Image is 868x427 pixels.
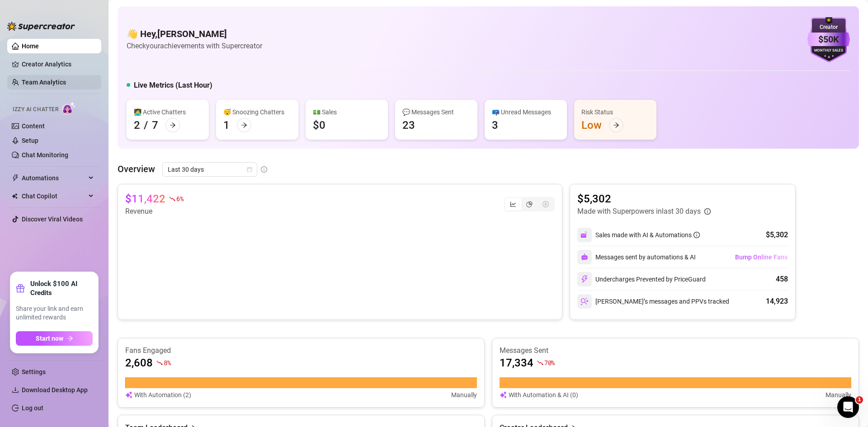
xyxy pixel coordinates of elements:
span: 6 % [176,194,183,203]
span: Chat Copilot [22,189,86,203]
div: 23 [402,118,415,132]
div: 458 [776,274,788,285]
article: 17,334 [500,356,533,370]
span: Izzy AI Chatter [13,105,58,114]
a: Chat Monitoring [22,151,68,159]
div: 7 [152,118,158,132]
article: Overview [118,162,155,176]
article: Made with Superpowers in last 30 days [577,206,701,217]
a: Content [22,122,45,130]
span: arrow-right [170,122,176,128]
div: 👩‍💻 Active Chatters [134,107,202,117]
span: 1 [856,396,863,404]
span: dollar-circle [542,201,549,207]
span: arrow-right [241,122,247,128]
a: Home [22,42,39,50]
span: Last 30 days [168,163,252,176]
a: Team Analytics [22,79,66,86]
article: Fans Engaged [125,346,477,356]
div: Undercharges Prevented by PriceGuard [577,272,706,286]
span: download [12,386,19,394]
span: 8 % [164,358,170,367]
div: 3 [492,118,498,132]
div: 1 [223,118,230,132]
a: Settings [22,368,46,375]
a: Discover Viral Videos [22,216,83,223]
img: svg%3e [580,275,589,283]
span: info-circle [261,166,267,173]
span: fall [156,360,163,366]
article: Manually [826,390,851,400]
article: Messages Sent [500,346,851,356]
div: 😴 Snoozing Chatters [223,107,291,117]
div: Creator [807,23,850,32]
img: purple-badge-B9DA21FR.svg [807,17,850,62]
div: Messages sent by automations & AI [577,250,696,264]
a: Creator Analytics [22,57,94,71]
article: $5,302 [577,192,711,206]
div: $5,302 [766,230,788,240]
article: $11,422 [125,192,165,206]
span: calendar [247,167,252,172]
article: Revenue [125,206,183,217]
span: fall [169,196,175,202]
div: Monthly Sales [807,48,850,54]
img: svg%3e [125,390,132,400]
div: [PERSON_NAME]’s messages and PPVs tracked [577,294,729,309]
span: Bump Online Fans [735,253,788,261]
img: AI Chatter [62,102,76,115]
button: Bump Online Fans [735,250,788,264]
img: Chat Copilot [12,193,18,199]
a: Setup [22,137,38,144]
span: info-circle [693,232,700,238]
div: 📪 Unread Messages [492,107,560,117]
strong: Unlock $100 AI Credits [30,279,93,297]
span: 70 % [544,358,555,367]
span: fall [537,360,543,366]
span: Download Desktop App [22,386,88,394]
img: svg%3e [580,231,589,239]
img: svg%3e [500,390,507,400]
span: pie-chart [526,201,533,207]
span: arrow-right [613,122,619,128]
article: With Automation & AI (0) [509,390,578,400]
img: logo-BBDzfeDw.svg [7,22,75,31]
span: Share your link and earn unlimited rewards [16,305,93,322]
span: Start now [36,335,63,342]
span: info-circle [704,208,711,215]
span: line-chart [510,201,516,207]
span: arrow-right [67,335,73,342]
div: Sales made with AI & Automations [595,230,700,240]
div: $50K [807,33,850,47]
a: Log out [22,404,43,412]
span: thunderbolt [12,174,19,182]
article: With Automation (2) [134,390,191,400]
article: Manually [451,390,477,400]
div: $0 [313,118,325,132]
span: Automations [22,171,86,185]
button: Start nowarrow-right [16,331,93,346]
div: 14,923 [766,296,788,307]
img: svg%3e [581,253,588,261]
article: 2,608 [125,356,153,370]
span: gift [16,284,25,293]
iframe: Intercom live chat [837,396,859,418]
article: Check your achievements with Supercreator [127,40,262,52]
div: 💬 Messages Sent [402,107,470,117]
div: segmented control [504,197,555,211]
div: 2 [134,118,140,132]
h5: Live Metrics (Last Hour) [134,80,212,91]
h4: 👋 Hey, [PERSON_NAME] [127,28,262,40]
div: 💵 Sales [313,107,381,117]
div: Risk Status [581,107,649,117]
img: svg%3e [580,297,589,305]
